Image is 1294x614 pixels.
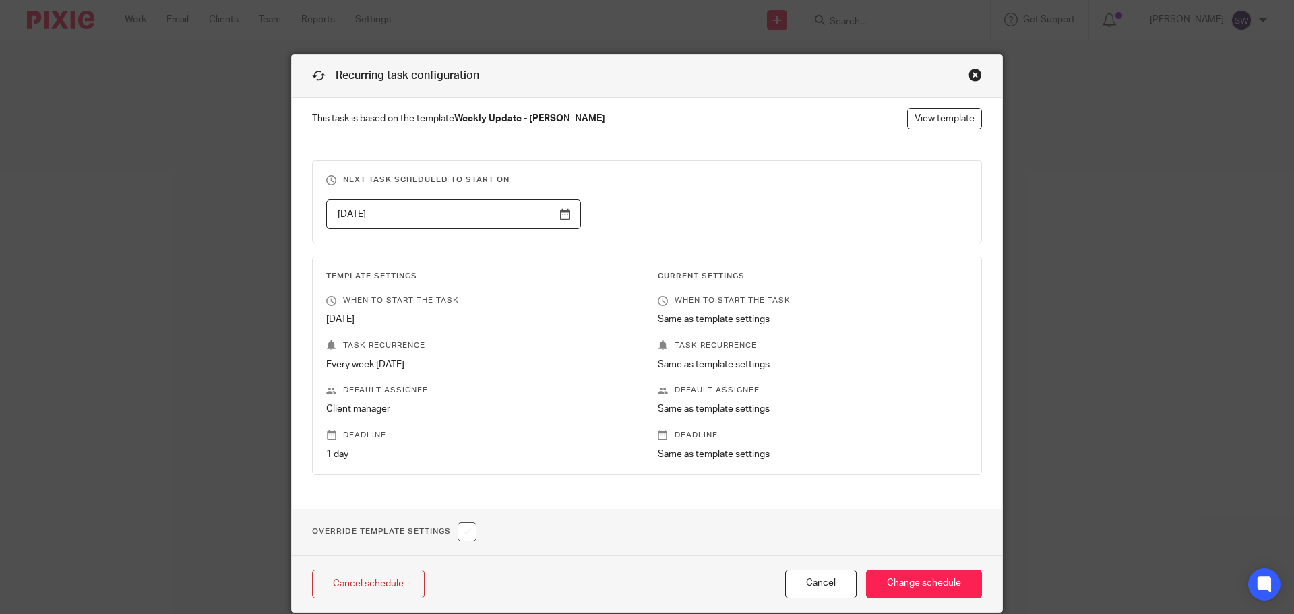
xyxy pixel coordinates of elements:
h3: Next task scheduled to start on [326,175,968,185]
h1: Override Template Settings [312,522,476,541]
p: Same as template settings [658,358,968,371]
input: Change schedule [866,570,982,598]
p: Default assignee [658,385,968,396]
strong: Weekly Update - [PERSON_NAME] [454,114,605,123]
h3: Template Settings [326,271,636,282]
p: Same as template settings [658,313,968,326]
button: Cancel [785,570,857,598]
p: Same as template settings [658,402,968,416]
p: Default assignee [326,385,636,396]
h3: Current Settings [658,271,968,282]
h1: Recurring task configuration [312,68,479,84]
p: Same as template settings [658,448,968,461]
p: When to start the task [326,295,636,306]
div: Close this dialog window [968,68,982,82]
p: Task recurrence [326,340,636,351]
p: Client manager [326,402,636,416]
p: 1 day [326,448,636,461]
a: View template [907,108,982,129]
p: [DATE] [326,313,636,326]
p: Deadline [326,430,636,441]
a: Cancel schedule [312,570,425,598]
p: Deadline [658,430,968,441]
span: This task is based on the template [312,112,605,125]
p: Every week [DATE] [326,358,636,371]
p: Task recurrence [658,340,968,351]
p: When to start the task [658,295,968,306]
